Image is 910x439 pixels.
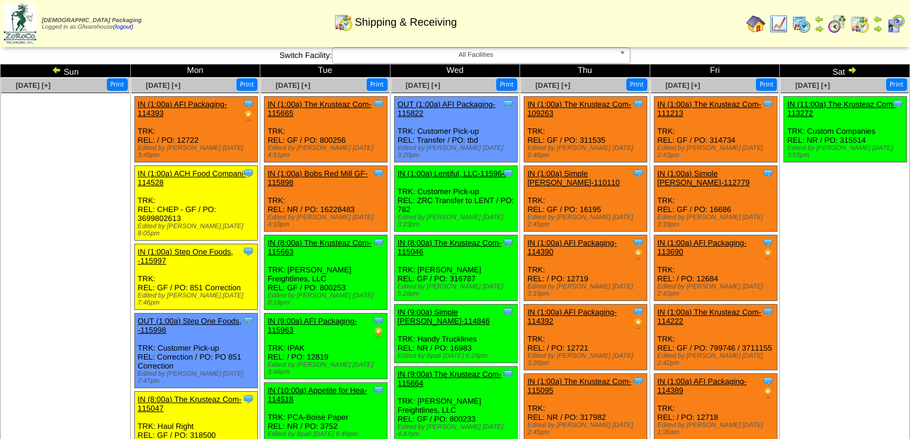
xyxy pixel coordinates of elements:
[892,98,904,110] img: Tooltip
[536,81,570,90] a: [DATE] [+]
[527,100,631,118] a: IN (1:00a) The Krusteaz Com-109263
[242,167,254,179] img: Tooltip
[657,100,761,118] a: IN (1:00a) The Krusteaz Com-111213
[398,238,502,256] a: IN (8:00a) The Krusteaz Com-115046
[527,377,631,395] a: IN (1:00a) The Krusteaz Com-115095
[756,78,777,91] button: Print
[337,48,614,62] span: All Facilities
[130,65,260,78] td: Mon
[814,24,824,33] img: arrowright.gif
[632,248,644,260] img: PO
[134,314,257,388] div: TRK: Customer Pick-up REL: Correction / PO: PO 851 Correction
[527,422,647,436] div: Edited by [PERSON_NAME] [DATE] 2:45pm
[16,81,51,90] a: [DATE] [+]
[373,167,385,179] img: Tooltip
[762,167,774,179] img: Tooltip
[524,97,647,162] div: TRK: REL: GF / PO: 311535
[268,214,387,228] div: Edited by [PERSON_NAME] [DATE] 4:10pm
[762,387,774,399] img: PO
[527,308,617,326] a: IN (1:00a) AFI Packaging-114392
[242,393,254,405] img: Tooltip
[787,145,906,159] div: Edited by [PERSON_NAME] [DATE] 3:55pm
[242,110,254,122] img: PO
[657,238,747,256] a: IN (1:00a) AFI Packaging-113690
[657,145,777,159] div: Edited by [PERSON_NAME] [DATE] 2:43pm
[665,81,700,90] a: [DATE] [+]
[398,145,517,159] div: Edited by [PERSON_NAME] [DATE] 3:20pm
[138,223,257,237] div: Edited by [PERSON_NAME] [DATE] 8:05pm
[762,375,774,387] img: Tooltip
[373,327,385,339] img: PO
[828,14,847,33] img: calendarblend.gif
[134,97,257,162] div: TRK: REL: / PO: 12722
[850,14,869,33] img: calendarinout.gif
[52,65,62,75] img: arrowleft.gif
[524,235,647,301] div: TRK: REL: / PO: 12719
[138,370,257,385] div: Edited by [PERSON_NAME] [DATE] 7:47pm
[268,386,367,404] a: IN (10:00a) Appetite for Hea-114518
[134,166,257,241] div: TRK: REL: CHEP - GF / PO: 3699802613
[769,14,788,33] img: line_graph.gif
[527,238,617,256] a: IN (1:00a) AFI Packaging-114390
[138,145,257,159] div: Edited by [PERSON_NAME] [DATE] 3:49pm
[657,283,777,297] div: Edited by [PERSON_NAME] [DATE] 2:43pm
[268,292,387,306] div: Edited by [PERSON_NAME] [DATE] 8:19pm
[405,81,440,90] a: [DATE] [+]
[527,283,647,297] div: Edited by [PERSON_NAME] [DATE] 3:19pm
[390,65,520,78] td: Wed
[373,384,385,396] img: Tooltip
[398,100,496,118] a: OUT (1:00a) AFI Packaging-115822
[394,235,517,301] div: TRK: [PERSON_NAME] REL: GF / PO: 316787
[398,370,502,388] a: IN (9:00a) The Krusteaz Com-115664
[265,166,388,232] div: TRK: REL: NR / PO: 16228483
[398,423,517,438] div: Edited by [PERSON_NAME] [DATE] 4:47pm
[373,315,385,327] img: Tooltip
[657,214,777,228] div: Edited by [PERSON_NAME] [DATE] 3:18pm
[268,431,387,438] div: Edited by Bpali [DATE] 6:49pm
[236,78,257,91] button: Print
[524,305,647,370] div: TRK: REL: / PO: 12721
[784,97,907,162] div: TRK: Custom Companies REL: NR / PO: 315514
[654,305,777,370] div: TRK: REL: GF / PO: 799746 / 3711155
[138,169,246,187] a: IN (1:00a) ACH Food Compani-114528
[814,14,824,24] img: arrowleft.gif
[654,166,777,232] div: TRK: REL: GF / PO: 16686
[632,167,644,179] img: Tooltip
[527,352,647,367] div: Edited by [PERSON_NAME] [DATE] 3:20pm
[268,145,387,159] div: Edited by [PERSON_NAME] [DATE] 4:51pm
[242,245,254,257] img: Tooltip
[367,78,388,91] button: Print
[334,13,353,32] img: calendarinout.gif
[268,361,387,376] div: Edited by [PERSON_NAME] [DATE] 3:46pm
[138,100,227,118] a: IN (1:00a) AFI Packaging-114393
[762,98,774,110] img: Tooltip
[268,317,357,334] a: IN (9:00a) AFI Packaging-115963
[276,81,310,90] a: [DATE] [+]
[886,78,907,91] button: Print
[42,17,142,30] span: Logged in as Gfwarehouse
[1,65,131,78] td: Sun
[138,292,257,306] div: Edited by [PERSON_NAME] [DATE] 7:46pm
[398,352,517,360] div: Edited by Bpali [DATE] 6:29pm
[398,214,517,228] div: Edited by [PERSON_NAME] [DATE] 3:23pm
[873,14,883,24] img: arrowleft.gif
[398,169,506,178] a: IN (1:00a) Lentiful, LLC-115964
[657,352,777,367] div: Edited by [PERSON_NAME] [DATE] 2:42pm
[632,306,644,318] img: Tooltip
[746,14,765,33] img: home.gif
[632,237,644,248] img: Tooltip
[373,98,385,110] img: Tooltip
[787,100,895,118] a: IN (11:00a) The Krusteaz Com-113272
[780,65,910,78] td: Sat
[398,308,490,326] a: IN (9:00a) Simple [PERSON_NAME]-114846
[394,166,517,232] div: TRK: Customer Pick-up REL: ZRC Transfer to LENT / PO: 782
[657,169,750,187] a: IN (1:00a) Simple [PERSON_NAME]-112779
[373,237,385,248] img: Tooltip
[762,248,774,260] img: PO
[847,65,857,75] img: arrowright.gif
[792,14,811,33] img: calendarprod.gif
